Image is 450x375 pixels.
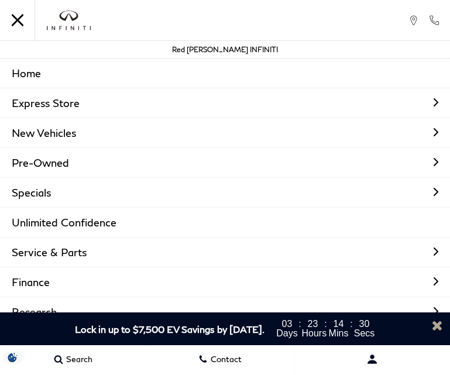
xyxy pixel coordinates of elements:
span: Search [63,355,92,364]
a: Close [430,318,444,332]
span: Lock in up to $7,500 EV Savings by [DATE]. [75,324,264,335]
a: Red [PERSON_NAME] INFINITI [172,45,278,54]
span: 30 [353,319,376,329]
span: : [298,319,302,329]
span: 03 [276,319,298,329]
a: infiniti [47,11,91,30]
span: Contact [208,355,242,364]
span: Days [276,329,298,338]
span: Secs [353,329,376,338]
span: 23 [302,319,324,329]
span: : [350,319,353,329]
span: : [324,319,328,329]
span: Mins [328,329,350,338]
img: INFINITI [47,11,91,30]
span: 14 [328,319,350,329]
span: Hours [302,329,324,338]
button: Open user profile menu [294,345,450,374]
